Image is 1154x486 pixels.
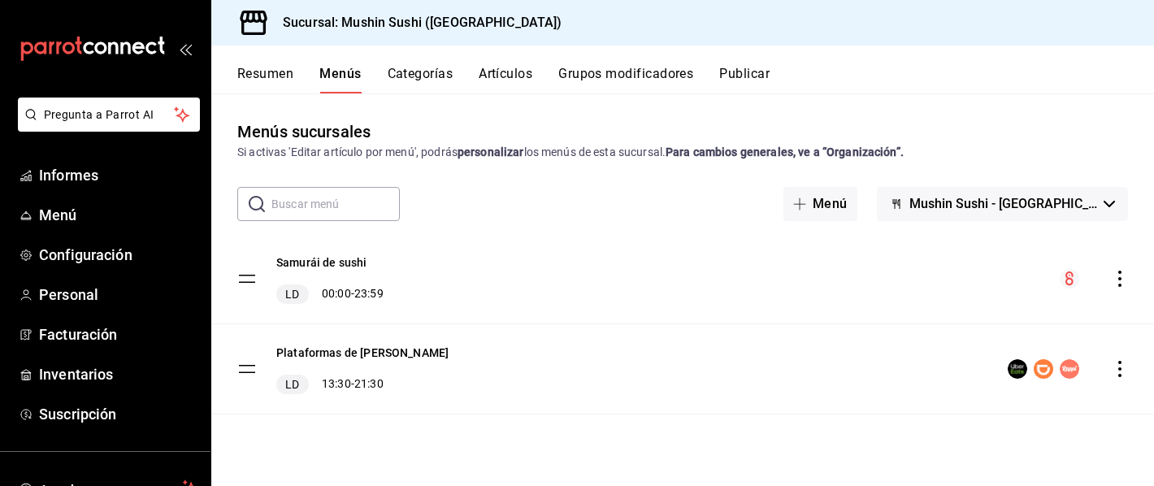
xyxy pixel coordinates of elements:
font: Artículos [479,66,532,81]
font: Inventarios [39,366,113,383]
font: Si activas 'Editar artículo por menú', podrás [237,145,458,158]
font: Plataformas de [PERSON_NAME] [276,347,449,360]
font: Samurái de sushi [276,257,367,270]
button: Samurái de sushi [276,254,367,271]
button: arrastrar [237,269,257,289]
button: Menú [783,187,857,221]
font: Menús [319,66,361,81]
font: los menús de esta sucursal. [524,145,666,158]
font: Menús sucursales [237,122,371,141]
button: Mushin Sushi - [GEOGRAPHIC_DATA] [877,187,1128,221]
font: 13:30 [322,376,351,389]
font: Personal [39,286,98,303]
a: Pregunta a Parrot AI [11,118,200,135]
font: Publicar [719,66,770,81]
font: Configuración [39,246,132,263]
font: LD [285,288,299,301]
font: Grupos modificadores [558,66,693,81]
font: 00:00 [322,286,351,299]
button: comportamiento [1112,361,1128,377]
button: Pregunta a Parrot AI [18,98,200,132]
font: Mushin Sushi - [GEOGRAPHIC_DATA] [909,196,1124,211]
font: 23:59 [354,286,384,299]
font: personalizar [458,145,524,158]
button: abrir_cajón_menú [179,42,192,55]
font: Facturación [39,326,117,343]
font: - [351,376,354,389]
font: Categorías [388,66,453,81]
button: comportamiento [1112,271,1128,287]
font: LD [285,378,299,391]
button: Plataformas de [PERSON_NAME] [276,344,449,362]
font: Pregunta a Parrot AI [44,108,154,121]
div: pestañas de navegación [237,65,1154,93]
table: mesa de creación de menús [211,234,1154,414]
font: - [351,286,354,299]
input: Buscar menú [271,188,400,220]
font: Menú [813,196,848,211]
font: Informes [39,167,98,184]
font: Suscripción [39,406,116,423]
button: arrastrar [237,359,257,379]
font: Resumen [237,66,293,81]
font: Sucursal: Mushin Sushi ([GEOGRAPHIC_DATA]) [283,15,562,30]
font: Menú [39,206,77,223]
font: 21:30 [354,376,384,389]
font: Para cambios generales, ve a “Organización”. [666,145,904,158]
